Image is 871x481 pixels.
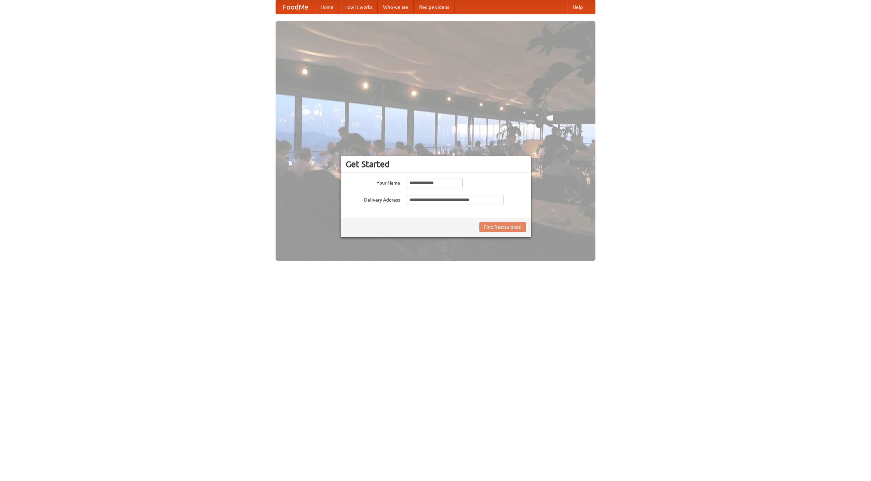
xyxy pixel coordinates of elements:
h3: Get Started [346,159,526,169]
a: Help [567,0,588,14]
label: Your Name [346,178,400,186]
a: How it works [339,0,378,14]
a: Who we are [378,0,414,14]
a: FoodMe [276,0,315,14]
label: Delivery Address [346,195,400,203]
a: Home [315,0,339,14]
button: Find Restaurants! [479,222,526,232]
a: Recipe videos [414,0,455,14]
